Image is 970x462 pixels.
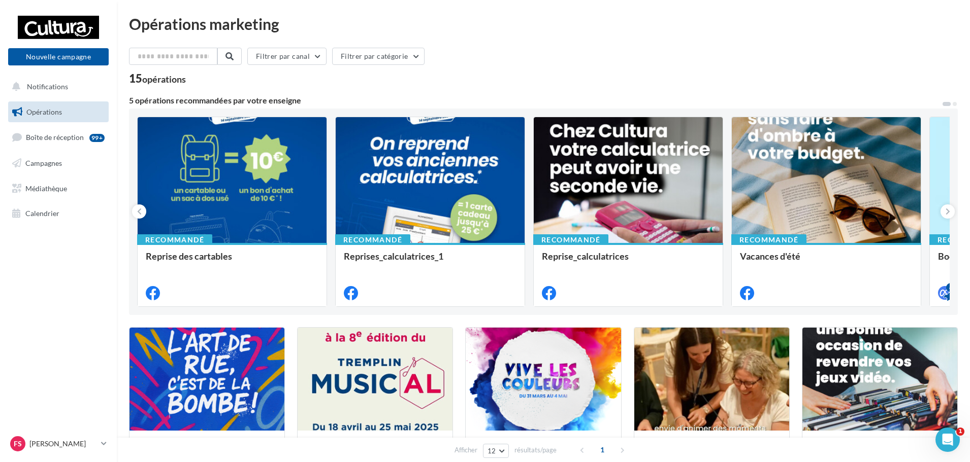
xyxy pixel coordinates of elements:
[137,234,212,245] div: Recommandé
[946,283,955,292] div: 4
[332,48,425,65] button: Filtrer par catégorie
[6,153,111,174] a: Campagnes
[514,445,557,455] span: résultats/page
[6,126,111,148] a: Boîte de réception99+
[129,16,958,31] div: Opérations marketing
[6,76,107,97] button: Notifications
[26,133,84,141] span: Boîte de réception
[6,101,111,123] a: Opérations
[8,48,109,65] button: Nouvelle campagne
[731,234,806,245] div: Recommandé
[25,159,62,167] span: Campagnes
[27,82,68,91] span: Notifications
[956,428,964,436] span: 1
[146,251,318,271] div: Reprise des cartables
[25,184,67,192] span: Médiathèque
[89,134,105,142] div: 99+
[247,48,327,65] button: Filtrer par canal
[29,439,97,449] p: [PERSON_NAME]
[8,434,109,453] a: FS [PERSON_NAME]
[129,73,186,84] div: 15
[335,234,410,245] div: Recommandé
[129,96,942,104] div: 5 opérations recommandées par votre enseigne
[344,251,516,271] div: Reprises_calculatrices_1
[142,75,186,84] div: opérations
[26,108,62,116] span: Opérations
[488,447,496,455] span: 12
[935,428,960,452] iframe: Intercom live chat
[533,234,608,245] div: Recommandé
[14,439,22,449] span: FS
[740,251,913,271] div: Vacances d'été
[6,203,111,224] a: Calendrier
[25,209,59,218] span: Calendrier
[594,442,610,458] span: 1
[6,178,111,199] a: Médiathèque
[542,251,715,271] div: Reprise_calculatrices
[455,445,477,455] span: Afficher
[483,444,509,458] button: 12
